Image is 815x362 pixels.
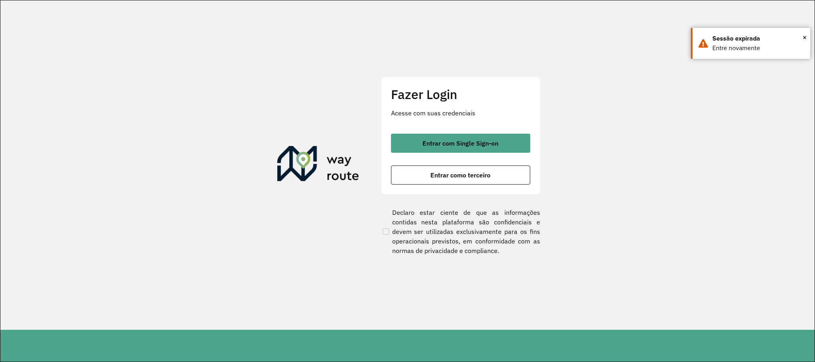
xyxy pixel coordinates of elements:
img: Roteirizador AmbevTech [277,146,359,184]
button: Close [803,31,807,43]
p: Acesse com suas credenciais [391,108,530,118]
label: Declaro estar ciente de que as informações contidas nesta plataforma são confidenciais e devem se... [381,208,540,255]
div: Entre novamente [712,43,804,53]
div: Sessão expirada [712,34,804,43]
span: Entrar como terceiro [430,172,490,178]
span: × [803,31,807,43]
button: button [391,165,530,185]
h2: Fazer Login [391,87,530,102]
button: button [391,134,530,153]
span: Entrar com Single Sign-on [422,140,498,146]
